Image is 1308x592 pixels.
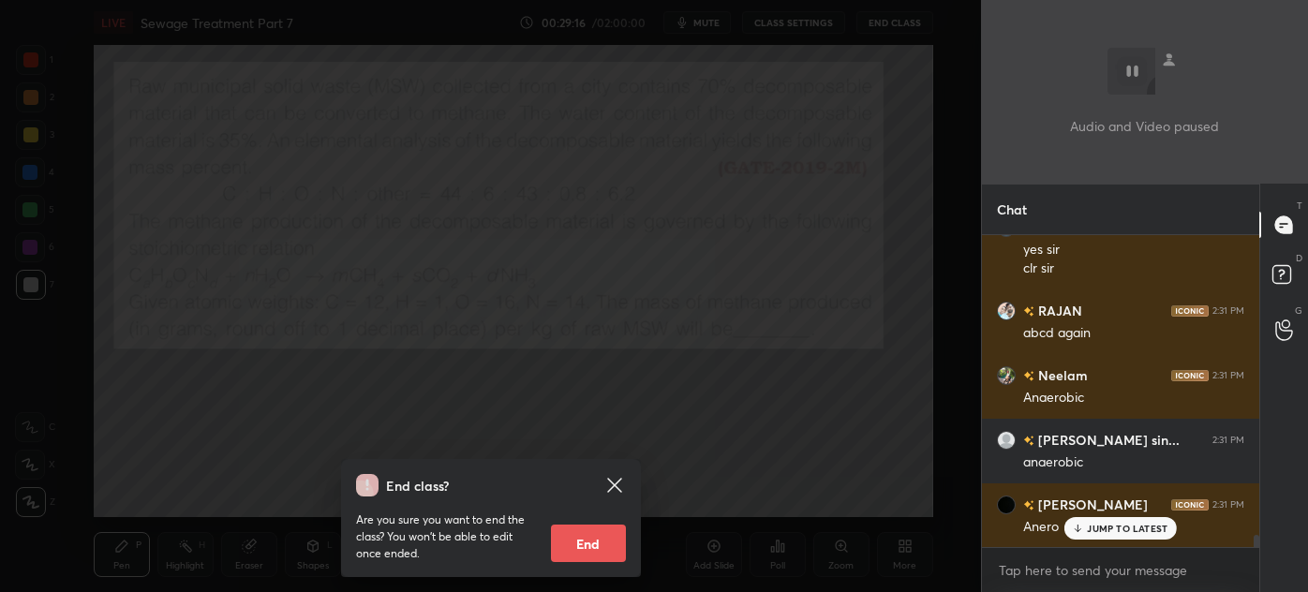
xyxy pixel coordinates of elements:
[1171,370,1209,381] img: iconic-dark.1390631f.png
[1023,324,1244,343] div: abcd again
[1034,365,1088,385] h6: Neelam
[386,476,449,496] h4: End class?
[1296,251,1302,265] p: D
[1171,499,1209,511] img: iconic-dark.1390631f.png
[1297,199,1302,213] p: T
[1023,306,1034,317] img: no-rating-badge.077c3623.svg
[997,431,1016,450] img: c629b43232814f0aaf97b23148fc3291.png
[1023,259,1244,278] div: clr sir
[1171,305,1209,317] img: iconic-dark.1390631f.png
[551,525,626,562] button: End
[1087,523,1167,534] p: JUMP TO LATEST
[997,366,1016,385] img: 0bbe922dbdd0442daaa8d4efdbade835.jpg
[982,235,1259,547] div: grid
[982,185,1042,234] p: Chat
[1295,303,1302,318] p: G
[1023,518,1244,537] div: Anero
[1212,435,1244,446] div: 2:31 PM
[1023,436,1034,446] img: no-rating-badge.077c3623.svg
[1034,430,1180,450] h6: [PERSON_NAME] sin...
[997,302,1016,320] img: ab493ad34c78416087188b844d5a0ccb.jpg
[1023,241,1244,259] div: yes sir
[1212,370,1244,381] div: 2:31 PM
[1212,305,1244,317] div: 2:31 PM
[1034,301,1082,320] h6: RAJAN
[1023,371,1034,381] img: no-rating-badge.077c3623.svg
[1023,453,1244,472] div: anaerobic
[1023,389,1244,407] div: Anaerobic
[1070,116,1219,136] p: Audio and Video paused
[1034,495,1148,514] h6: [PERSON_NAME]
[1212,499,1244,511] div: 2:31 PM
[997,496,1016,514] img: 3
[356,511,536,562] p: Are you sure you want to end the class? You won’t be able to edit once ended.
[1023,500,1034,511] img: no-rating-badge.077c3623.svg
